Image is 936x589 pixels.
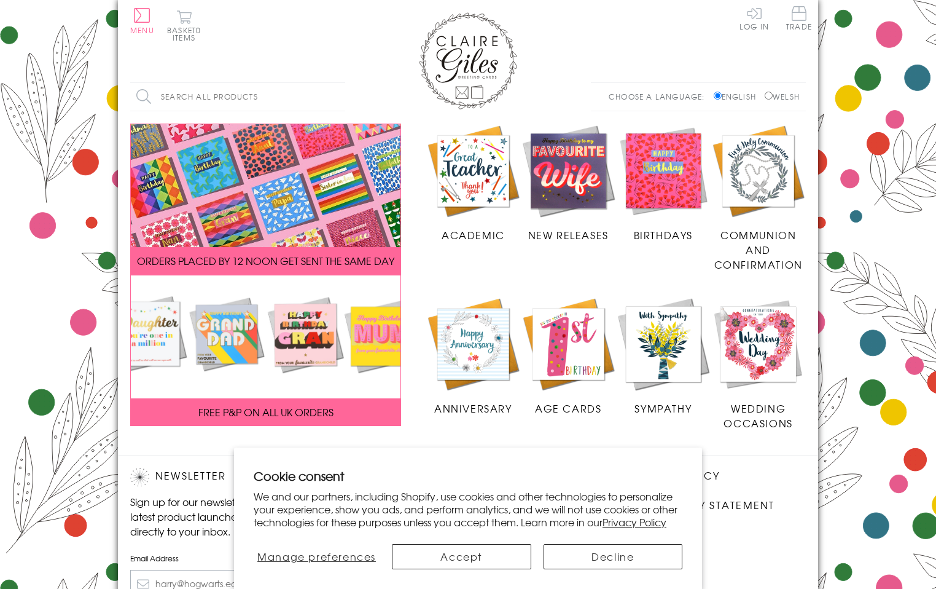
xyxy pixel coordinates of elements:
[426,296,521,416] a: Anniversary
[765,92,773,100] input: Welsh
[535,401,601,416] span: Age Cards
[714,91,762,102] label: English
[521,124,616,243] a: New Releases
[130,494,339,539] p: Sign up for our newsletter to receive the latest product launches, news and offers directly to yo...
[714,92,722,100] input: English
[616,296,711,416] a: Sympathy
[257,549,376,564] span: Manage preferences
[711,124,806,272] a: Communion and Confirmation
[130,83,345,111] input: Search all products
[392,544,531,569] button: Accept
[616,124,711,243] a: Birthdays
[167,10,201,41] button: Basket0 items
[173,25,201,43] span: 0 items
[130,553,339,564] label: Email Address
[426,124,521,243] a: Academic
[521,296,616,416] a: Age Cards
[786,6,812,30] span: Trade
[765,91,800,102] label: Welsh
[137,253,394,268] span: ORDERS PLACED BY 12 NOON GET SENT THE SAME DAY
[333,83,345,111] input: Search
[434,401,512,416] span: Anniversary
[634,401,692,416] span: Sympathy
[603,515,666,529] a: Privacy Policy
[609,91,711,102] p: Choose a language:
[254,467,682,484] h2: Cookie consent
[130,25,154,36] span: Menu
[739,6,769,30] a: Log In
[544,544,682,569] button: Decline
[130,8,154,34] button: Menu
[198,405,333,419] span: FREE P&P ON ALL UK ORDERS
[254,544,380,569] button: Manage preferences
[634,227,693,242] span: Birthdays
[254,490,682,528] p: We and our partners, including Shopify, use cookies and other technologies to personalize your ex...
[130,468,339,486] h2: Newsletter
[714,227,803,272] span: Communion and Confirmation
[723,401,792,430] span: Wedding Occasions
[711,296,806,430] a: Wedding Occasions
[786,6,812,33] a: Trade
[528,227,609,242] span: New Releases
[442,227,505,242] span: Academic
[419,12,517,109] img: Claire Giles Greetings Cards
